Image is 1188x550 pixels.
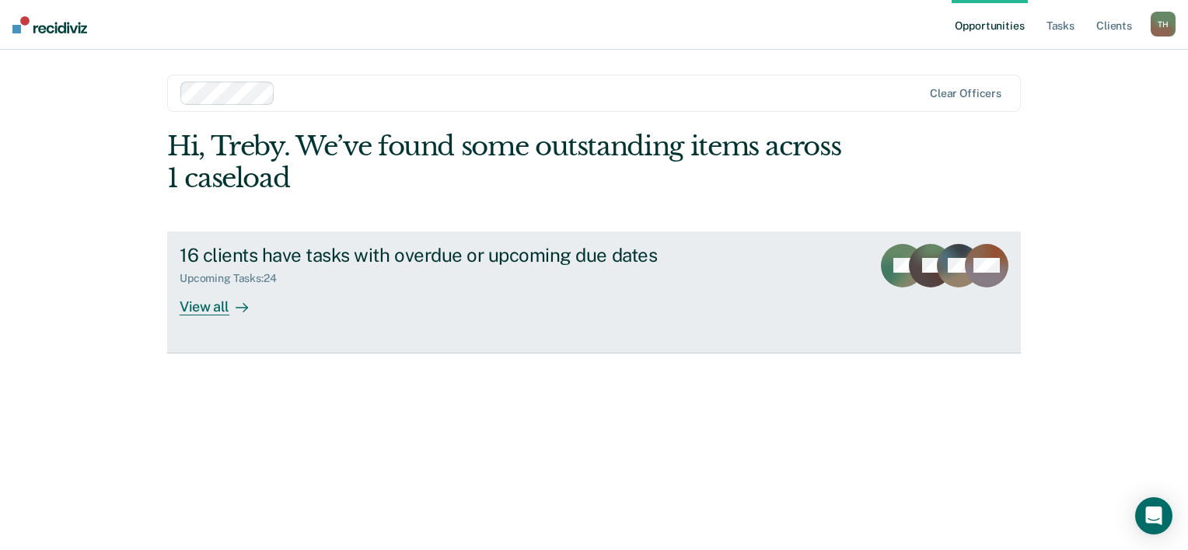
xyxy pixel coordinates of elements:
button: TH [1151,12,1176,37]
div: Open Intercom Messenger [1135,497,1172,534]
div: Clear officers [930,87,1001,100]
div: View all [180,285,267,315]
div: Hi, Treby. We’ve found some outstanding items across 1 caseload [167,131,850,194]
div: Upcoming Tasks : 24 [180,272,289,285]
a: 16 clients have tasks with overdue or upcoming due datesUpcoming Tasks:24View all [167,231,1021,353]
img: Recidiviz [12,16,87,33]
div: T H [1151,12,1176,37]
div: 16 clients have tasks with overdue or upcoming due dates [180,244,725,266]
